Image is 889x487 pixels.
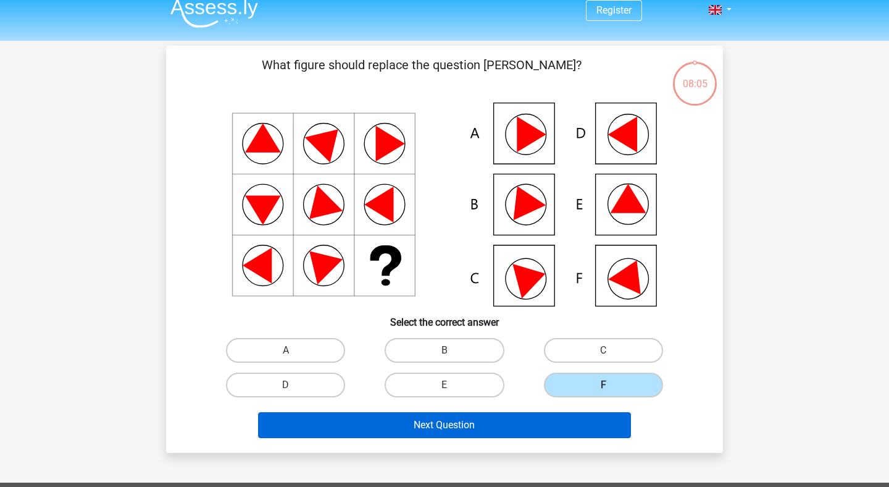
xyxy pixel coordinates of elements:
label: F [544,373,663,397]
label: B [385,338,504,363]
label: E [385,373,504,397]
button: Next Question [258,412,632,438]
div: 08:05 [672,61,718,91]
a: Register [596,4,632,16]
label: A [226,338,345,363]
h6: Select the correct answer [186,307,703,328]
p: What figure should replace the question [PERSON_NAME]? [186,56,657,93]
label: D [226,373,345,397]
label: C [544,338,663,363]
